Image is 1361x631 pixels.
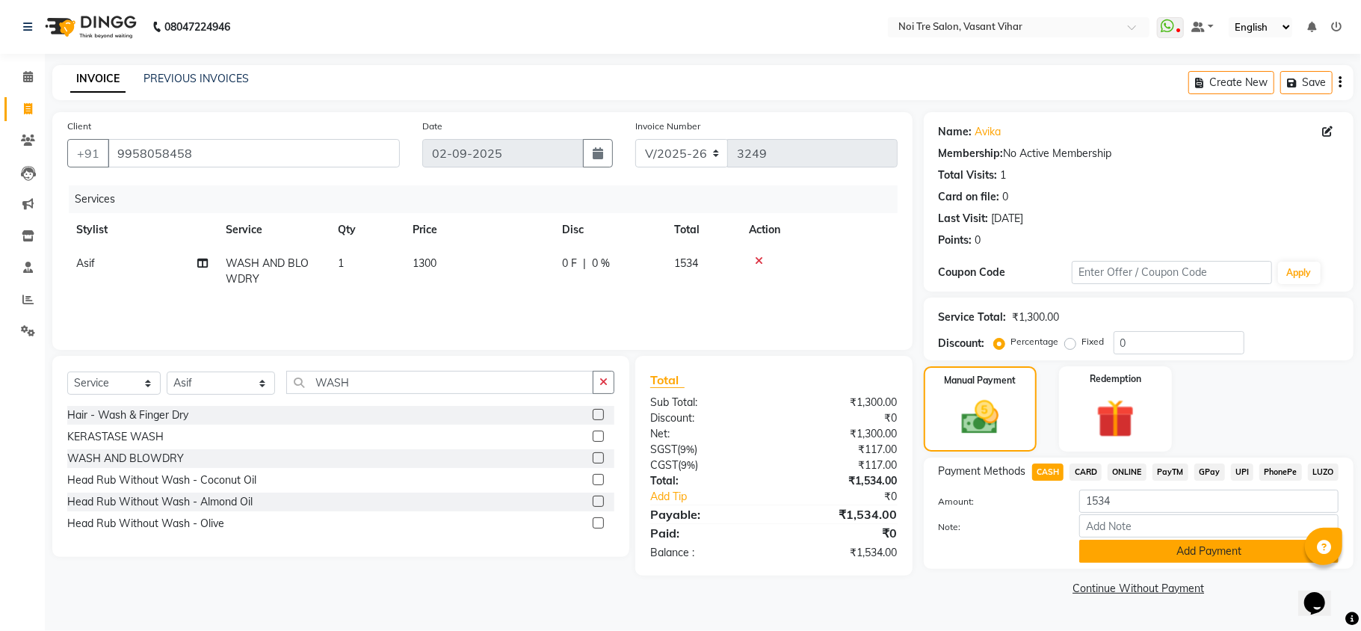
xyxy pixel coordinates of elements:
[639,410,774,426] div: Discount:
[1011,335,1059,348] label: Percentage
[67,516,224,532] div: Head Rub Without Wash - Olive
[562,256,577,271] span: 0 F
[592,256,610,271] span: 0 %
[639,426,774,442] div: Net:
[69,185,909,213] div: Services
[1079,540,1339,563] button: Add Payment
[975,124,1002,140] a: Avika
[1188,71,1274,94] button: Create New
[650,458,678,472] span: CGST
[1280,71,1333,94] button: Save
[774,410,908,426] div: ₹0
[67,451,184,467] div: WASH AND BLOWDRY
[639,545,774,561] div: Balance :
[67,213,217,247] th: Stylist
[639,489,796,505] a: Add Tip
[939,146,1004,161] div: Membership:
[1001,167,1007,183] div: 1
[927,581,1351,597] a: Continue Without Payment
[939,189,1000,205] div: Card on file:
[939,146,1339,161] div: No Active Membership
[404,213,553,247] th: Price
[1259,464,1302,481] span: PhonePe
[939,211,989,227] div: Last Visit:
[639,473,774,489] div: Total:
[639,395,774,410] div: Sub Total:
[928,520,1068,534] label: Note:
[635,120,700,133] label: Invoice Number
[992,211,1024,227] div: [DATE]
[76,256,95,270] span: Asif
[939,233,972,248] div: Points:
[1079,514,1339,538] input: Add Note
[650,443,677,456] span: SGST
[413,256,436,270] span: 1300
[583,256,586,271] span: |
[108,139,400,167] input: Search by Name/Mobile/Email/Code
[143,72,249,85] a: PREVIOUS INVOICES
[774,505,908,523] div: ₹1,534.00
[67,494,253,510] div: Head Rub Without Wash - Almond Oil
[774,458,908,473] div: ₹117.00
[422,120,442,133] label: Date
[774,395,908,410] div: ₹1,300.00
[67,473,256,488] div: Head Rub Without Wash - Coconut Oil
[67,139,109,167] button: +91
[1003,189,1009,205] div: 0
[1152,464,1188,481] span: PayTM
[67,429,164,445] div: KERASTASE WASH
[944,374,1016,387] label: Manual Payment
[939,167,998,183] div: Total Visits:
[286,371,593,394] input: Search or Scan
[950,396,1010,439] img: _cash.svg
[1308,464,1339,481] span: LUZO
[1194,464,1225,481] span: GPay
[67,120,91,133] label: Client
[1090,372,1141,386] label: Redemption
[796,489,908,505] div: ₹0
[38,6,141,48] img: logo
[674,256,698,270] span: 1534
[774,426,908,442] div: ₹1,300.00
[1082,335,1105,348] label: Fixed
[553,213,665,247] th: Disc
[1072,261,1272,284] input: Enter Offer / Coupon Code
[928,495,1068,508] label: Amount:
[681,459,695,471] span: 9%
[939,265,1072,280] div: Coupon Code
[164,6,230,48] b: 08047224946
[639,524,774,542] div: Paid:
[1278,262,1321,284] button: Apply
[639,442,774,458] div: ( )
[1079,490,1339,513] input: Amount
[217,213,329,247] th: Service
[639,458,774,473] div: ( )
[650,372,685,388] span: Total
[975,233,981,248] div: 0
[680,443,694,455] span: 9%
[1070,464,1102,481] span: CARD
[1084,395,1146,443] img: _gift.svg
[226,256,309,286] span: WASH AND BLOWDRY
[939,336,985,351] div: Discount:
[329,213,404,247] th: Qty
[665,213,740,247] th: Total
[1231,464,1254,481] span: UPI
[338,256,344,270] span: 1
[1108,464,1146,481] span: ONLINE
[740,213,898,247] th: Action
[939,310,1007,325] div: Service Total:
[1298,571,1346,616] iframe: chat widget
[774,524,908,542] div: ₹0
[774,442,908,458] div: ₹117.00
[1032,464,1064,481] span: CASH
[939,464,1026,479] span: Payment Methods
[639,505,774,523] div: Payable:
[67,407,188,423] div: Hair - Wash & Finger Dry
[774,545,908,561] div: ₹1,534.00
[70,66,126,93] a: INVOICE
[774,473,908,489] div: ₹1,534.00
[939,124,972,140] div: Name:
[1013,310,1060,325] div: ₹1,300.00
